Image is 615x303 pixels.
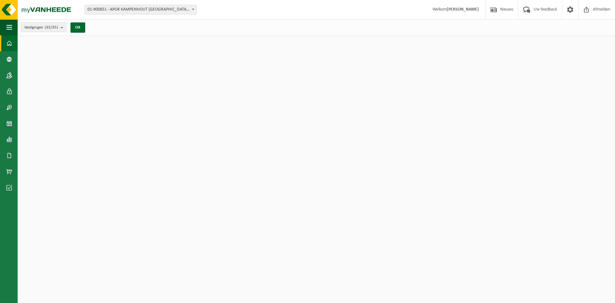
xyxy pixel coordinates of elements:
count: (35/35) [45,25,58,29]
button: OK [70,22,85,33]
span: 01-900851 - APOK KAMPENHOUT NV - KAMPENHOUT [85,5,197,14]
strong: [PERSON_NAME] [447,7,479,12]
button: Vestigingen(35/35) [21,22,67,32]
span: Vestigingen [24,23,58,32]
span: 01-900851 - APOK KAMPENHOUT NV - KAMPENHOUT [85,5,196,14]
